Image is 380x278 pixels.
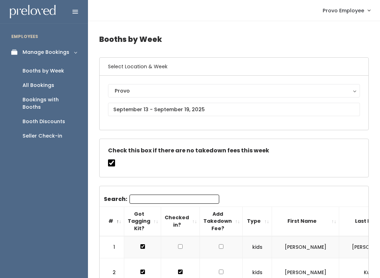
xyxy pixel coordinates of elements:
[104,195,219,204] label: Search:
[129,195,219,204] input: Search:
[323,7,364,14] span: Provo Employee
[23,67,64,75] div: Booths by Week
[23,96,77,111] div: Bookings with Booths
[23,118,65,125] div: Booth Discounts
[108,147,360,154] h5: Check this box if there are no takedown fees this week
[316,3,377,18] a: Provo Employee
[100,207,124,236] th: #: activate to sort column descending
[99,30,369,49] h4: Booths by Week
[115,87,353,95] div: Provo
[272,236,339,258] td: [PERSON_NAME]
[23,82,54,89] div: All Bookings
[124,207,161,236] th: Got Tagging Kit?: activate to sort column ascending
[161,207,200,236] th: Checked in?: activate to sort column ascending
[272,207,339,236] th: First Name: activate to sort column ascending
[200,207,243,236] th: Add Takedown Fee?: activate to sort column ascending
[100,236,124,258] td: 1
[243,207,272,236] th: Type: activate to sort column ascending
[108,103,360,116] input: September 13 - September 19, 2025
[108,84,360,97] button: Provo
[23,49,69,56] div: Manage Bookings
[100,58,368,76] h6: Select Location & Week
[243,236,272,258] td: kids
[23,132,62,140] div: Seller Check-in
[10,5,56,19] img: preloved logo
